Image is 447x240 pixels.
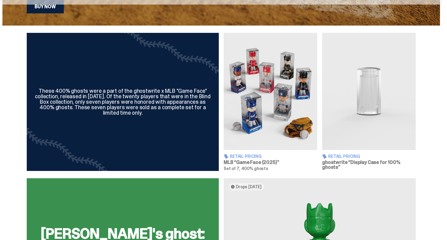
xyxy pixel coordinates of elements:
span: Retail Pricing [328,154,360,158]
a: Game Face (2025) Retail Pricing [224,33,317,171]
a: Display Case for 100% ghosts Retail Pricing [322,33,416,171]
img: Game Face (2025) [224,33,317,150]
span: Retail Pricing [230,154,262,158]
h3: ghostwrite “Display Case for 100% ghosts” [322,160,416,170]
span: Set of 7, 400% ghosts [224,166,268,171]
img: Display Case for 100% ghosts [322,33,416,150]
span: Drops [DATE] [236,184,262,189]
h3: MLB “Game Face (2025)” [224,160,317,165]
div: These 400% ghosts were a part of the ghostwrite x MLB "Game Face" collection, released in [DATE].... [34,88,211,116]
